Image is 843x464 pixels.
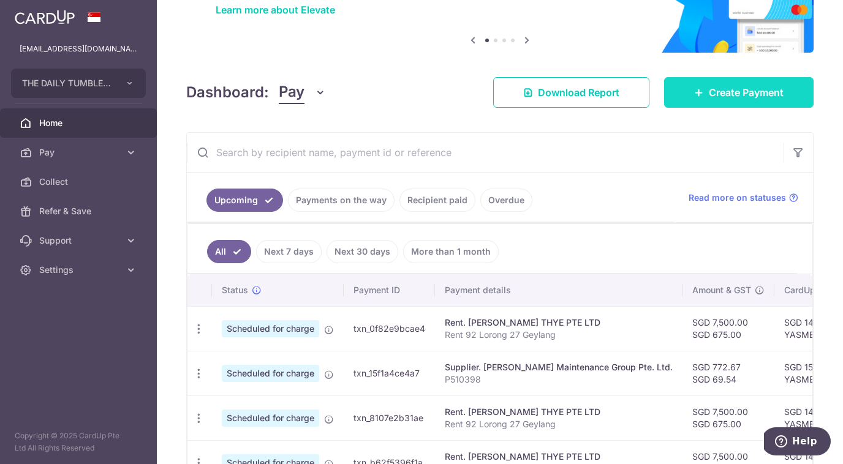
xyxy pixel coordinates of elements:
span: Scheduled for charge [222,410,319,427]
a: Download Report [493,77,649,108]
td: SGD 7,500.00 SGD 675.00 [682,395,774,440]
span: CardUp fee [784,284,831,296]
div: Rent. [PERSON_NAME] THYE PTE LTD [445,451,673,463]
a: Upcoming [206,189,283,212]
img: CardUp [15,10,75,24]
button: Pay [279,81,326,104]
span: Settings [39,264,120,276]
p: P510398 [445,373,673,386]
a: Next 30 days [327,240,398,263]
span: Refer & Save [39,205,120,217]
p: [EMAIL_ADDRESS][DOMAIN_NAME] [20,43,137,55]
span: Status [222,284,248,296]
a: Read more on statuses [689,192,798,204]
div: Rent. [PERSON_NAME] THYE PTE LTD [445,406,673,418]
div: Rent. [PERSON_NAME] THYE PTE LTD [445,316,673,329]
td: txn_15f1a4ce4a7 [344,351,435,395]
input: Search by recipient name, payment id or reference [187,133,784,172]
a: Payments on the way [288,189,395,212]
a: Learn more about Elevate [216,4,335,16]
td: SGD 7,500.00 SGD 675.00 [682,306,774,351]
a: Recipient paid [399,189,475,212]
span: Home [39,117,120,129]
a: All [207,240,251,263]
th: Payment details [435,274,682,306]
a: Overdue [480,189,532,212]
span: Amount & GST [692,284,751,296]
span: Download Report [538,85,619,100]
span: Pay [279,81,304,104]
span: Scheduled for charge [222,320,319,337]
td: txn_0f82e9bcae4 [344,306,435,351]
button: THE DAILY TUMBLE PTE. LTD. [11,69,146,98]
span: Scheduled for charge [222,365,319,382]
a: More than 1 month [403,240,499,263]
div: Supplier. [PERSON_NAME] Maintenance Group Pte. Ltd. [445,361,673,373]
h4: Dashboard: [186,81,269,103]
p: Rent 92 Lorong 27 Geylang [445,329,673,341]
td: SGD 772.67 SGD 69.54 [682,351,774,395]
span: Collect [39,176,120,188]
th: Payment ID [344,274,435,306]
a: Create Payment [664,77,814,108]
iframe: Opens a widget where you can find more information [764,427,831,458]
span: Read more on statuses [689,192,786,204]
a: Next 7 days [256,240,322,263]
span: THE DAILY TUMBLE PTE. LTD. [22,77,113,89]
span: Create Payment [709,85,784,100]
span: Pay [39,146,120,159]
p: Rent 92 Lorong 27 Geylang [445,418,673,430]
span: Support [39,234,120,247]
td: txn_8107e2b31ae [344,395,435,440]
